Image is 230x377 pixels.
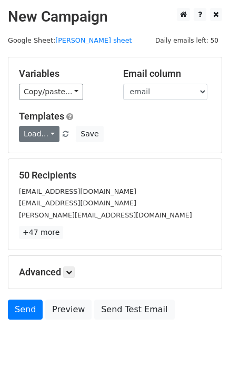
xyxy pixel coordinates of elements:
small: [EMAIL_ADDRESS][DOMAIN_NAME] [19,199,136,207]
span: Daily emails left: 50 [152,35,222,46]
a: Send [8,300,43,320]
iframe: Chat Widget [177,326,230,377]
a: Send Test Email [94,300,174,320]
a: Daily emails left: 50 [152,36,222,44]
a: Templates [19,111,64,122]
h5: Email column [123,68,212,80]
button: Save [76,126,103,142]
h5: Advanced [19,266,211,278]
small: [PERSON_NAME][EMAIL_ADDRESS][DOMAIN_NAME] [19,211,192,219]
a: Preview [45,300,92,320]
small: [EMAIL_ADDRESS][DOMAIN_NAME] [19,187,136,195]
small: Google Sheet: [8,36,132,44]
a: Load... [19,126,59,142]
h2: New Campaign [8,8,222,26]
a: [PERSON_NAME] sheet [55,36,132,44]
a: +47 more [19,226,63,239]
h5: Variables [19,68,107,80]
a: Copy/paste... [19,84,83,100]
h5: 50 Recipients [19,170,211,181]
